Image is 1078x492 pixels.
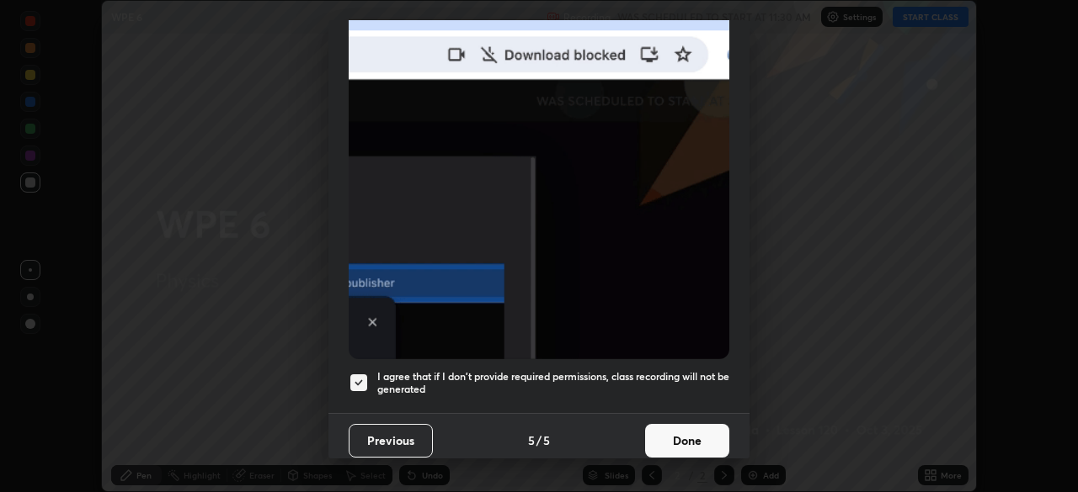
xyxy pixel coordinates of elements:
[543,431,550,449] h4: 5
[536,431,542,449] h4: /
[645,424,729,458] button: Done
[377,370,729,396] h5: I agree that if I don't provide required permissions, class recording will not be generated
[528,431,535,449] h4: 5
[349,424,433,458] button: Previous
